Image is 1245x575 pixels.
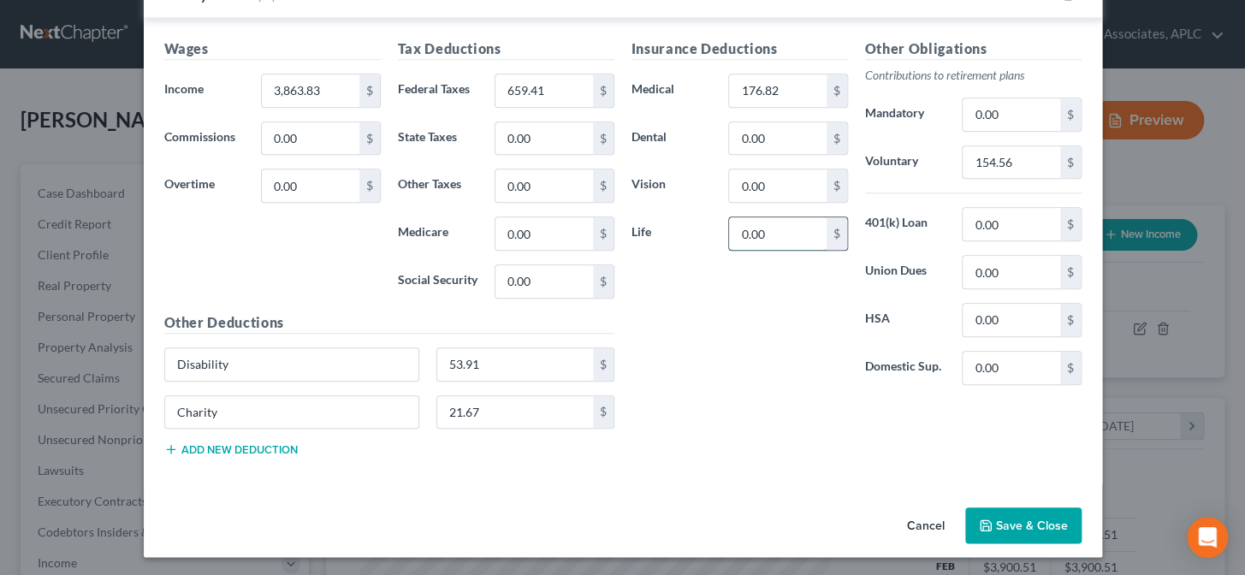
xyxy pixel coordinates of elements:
[593,265,614,298] div: $
[437,396,593,429] input: 0.00
[389,169,487,203] label: Other Taxes
[729,217,826,250] input: 0.00
[857,255,954,289] label: Union Dues
[398,39,614,60] h5: Tax Deductions
[593,74,614,107] div: $
[495,74,592,107] input: 0.00
[1060,352,1081,384] div: $
[156,122,253,156] label: Commissions
[965,507,1082,543] button: Save & Close
[1060,304,1081,336] div: $
[495,265,592,298] input: 0.00
[593,348,614,381] div: $
[827,217,847,250] div: $
[389,264,487,299] label: Social Security
[963,256,1059,288] input: 0.00
[963,98,1059,131] input: 0.00
[389,122,487,156] label: State Taxes
[623,216,720,251] label: Life
[262,122,359,155] input: 0.00
[359,74,380,107] div: $
[893,509,958,543] button: Cancel
[593,396,614,429] div: $
[156,169,253,203] label: Overtime
[593,122,614,155] div: $
[623,122,720,156] label: Dental
[389,74,487,108] label: Federal Taxes
[865,67,1082,84] p: Contributions to retirement plans
[495,122,592,155] input: 0.00
[1060,146,1081,179] div: $
[865,39,1082,60] h5: Other Obligations
[857,351,954,385] label: Domestic Sup.
[389,216,487,251] label: Medicare
[857,145,954,180] label: Voluntary
[495,217,592,250] input: 0.00
[963,304,1059,336] input: 0.00
[165,396,419,429] input: Specify...
[857,98,954,132] label: Mandatory
[164,39,381,60] h5: Wages
[857,303,954,337] label: HSA
[1060,208,1081,240] div: $
[963,208,1059,240] input: 0.00
[359,169,380,202] div: $
[729,122,826,155] input: 0.00
[593,217,614,250] div: $
[827,169,847,202] div: $
[1060,98,1081,131] div: $
[164,81,204,96] span: Income
[857,207,954,241] label: 401(k) Loan
[262,74,359,107] input: 0.00
[262,169,359,202] input: 0.00
[359,122,380,155] div: $
[827,122,847,155] div: $
[623,74,720,108] label: Medical
[827,74,847,107] div: $
[1187,517,1228,558] div: Open Intercom Messenger
[437,348,593,381] input: 0.00
[1060,256,1081,288] div: $
[631,39,848,60] h5: Insurance Deductions
[963,352,1059,384] input: 0.00
[963,146,1059,179] input: 0.00
[495,169,592,202] input: 0.00
[729,169,826,202] input: 0.00
[593,169,614,202] div: $
[623,169,720,203] label: Vision
[165,348,419,381] input: Specify...
[164,312,614,334] h5: Other Deductions
[164,442,298,456] button: Add new deduction
[729,74,826,107] input: 0.00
